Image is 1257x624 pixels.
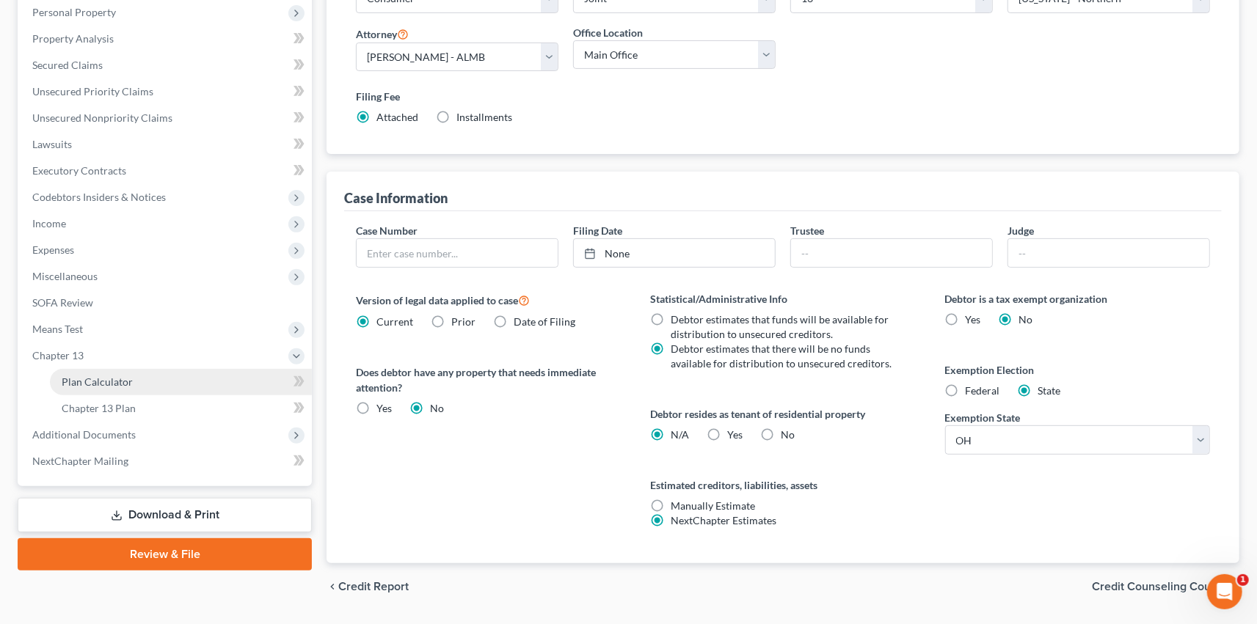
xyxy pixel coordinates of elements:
span: Codebtors Insiders & Notices [32,191,166,203]
label: Trustee [790,223,824,238]
span: Credit Report [338,581,409,592]
button: chevron_left Credit Report [327,581,409,592]
span: Chapter 13 Plan [62,402,136,414]
span: Credit Counseling Course [1092,581,1228,592]
label: Filing Fee [356,89,1210,104]
input: -- [1008,239,1209,267]
label: Office Location [573,25,643,40]
a: Property Analysis [21,26,312,52]
i: chevron_left [327,581,338,592]
span: Personal Property [32,6,116,18]
span: Date of Filing [514,315,575,328]
label: Exemption State [945,410,1021,425]
a: Secured Claims [21,52,312,78]
span: Attached [376,111,418,123]
label: Does debtor have any property that needs immediate attention? [356,364,621,395]
span: No [1019,313,1033,326]
label: Statistical/Administrative Info [651,291,916,307]
button: Credit Counseling Course chevron_right [1092,581,1239,592]
span: Lawsuits [32,138,72,150]
a: Unsecured Nonpriority Claims [21,105,312,131]
span: Yes [376,402,392,414]
span: Executory Contracts [32,164,126,177]
a: Plan Calculator [50,369,312,395]
span: Secured Claims [32,59,103,71]
span: Federal [966,384,1000,397]
label: Attorney [356,25,409,43]
iframe: Intercom live chat [1207,574,1242,609]
span: State [1038,384,1061,397]
a: Unsecured Priority Claims [21,78,312,105]
span: Manually Estimate [671,499,756,512]
label: Debtor resides as tenant of residential property [651,406,916,422]
span: NextChapter Mailing [32,455,128,467]
input: -- [791,239,992,267]
span: Chapter 13 [32,349,84,361]
span: Installments [456,111,512,123]
span: Plan Calculator [62,375,133,388]
span: Prior [451,315,476,328]
span: Debtor estimates that there will be no funds available for distribution to unsecured creditors. [671,342,892,370]
label: Exemption Election [945,362,1210,378]
span: Miscellaneous [32,270,98,282]
span: Current [376,315,413,328]
label: Version of legal data applied to case [356,291,621,309]
span: Expenses [32,243,74,256]
label: Debtor is a tax exempt organization [945,291,1210,307]
label: Case Number [356,223,418,238]
span: Unsecured Priority Claims [32,85,153,98]
a: None [574,239,775,267]
a: SOFA Review [21,290,312,316]
span: No [430,402,444,414]
span: Additional Documents [32,428,136,441]
span: Yes [966,313,981,326]
a: Chapter 13 Plan [50,395,312,422]
span: SOFA Review [32,296,93,309]
a: Executory Contracts [21,158,312,184]
label: Filing Date [573,223,622,238]
label: Judge [1008,223,1034,238]
a: NextChapter Mailing [21,448,312,474]
span: Property Analysis [32,32,114,45]
input: Enter case number... [357,239,558,267]
span: N/A [671,428,690,441]
span: Yes [728,428,743,441]
label: Estimated creditors, liabilities, assets [651,477,916,493]
span: Income [32,217,66,230]
span: NextChapter Estimates [671,514,777,526]
span: 1 [1237,574,1249,586]
span: Debtor estimates that funds will be available for distribution to unsecured creditors. [671,313,889,340]
div: Case Information [344,189,448,207]
a: Lawsuits [21,131,312,158]
span: Unsecured Nonpriority Claims [32,111,172,124]
span: Means Test [32,323,83,335]
span: No [781,428,795,441]
a: Download & Print [18,498,312,532]
a: Review & File [18,538,312,570]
